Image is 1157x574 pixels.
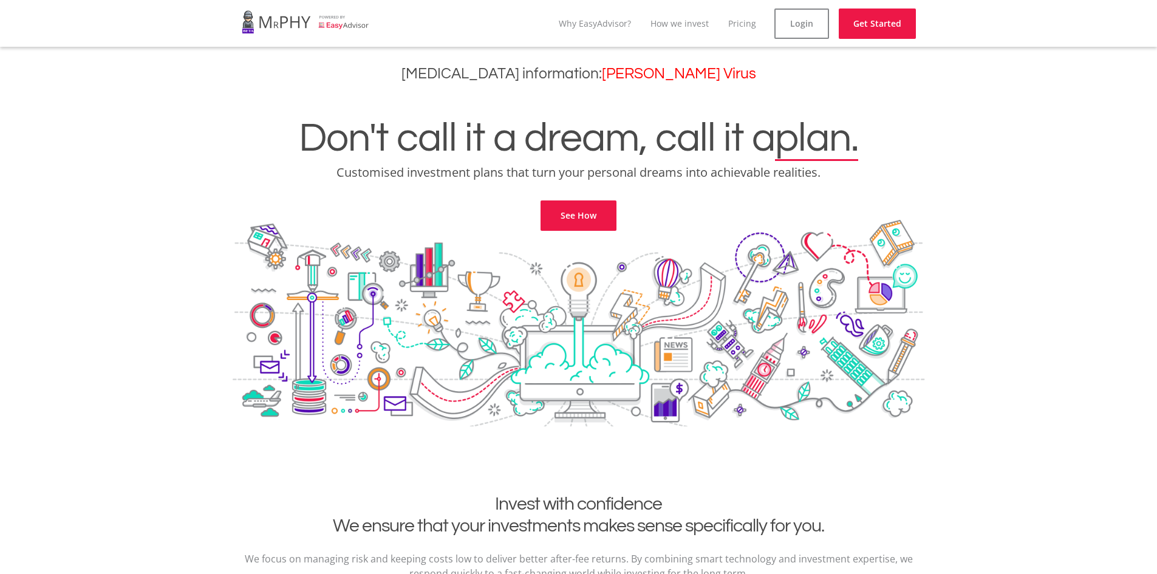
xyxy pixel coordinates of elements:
a: See How [541,200,616,231]
p: Customised investment plans that turn your personal dreams into achievable realities. [9,164,1148,181]
a: [PERSON_NAME] Virus [602,66,756,81]
a: Pricing [728,18,756,29]
a: Login [774,9,829,39]
h2: Invest with confidence We ensure that your investments makes sense specifically for you. [242,493,916,537]
a: How we invest [650,18,709,29]
a: Get Started [839,9,916,39]
h3: [MEDICAL_DATA] information: [9,65,1148,83]
span: plan. [775,118,858,159]
h1: Don't call it a dream, call it a [9,118,1148,159]
a: Why EasyAdvisor? [559,18,631,29]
